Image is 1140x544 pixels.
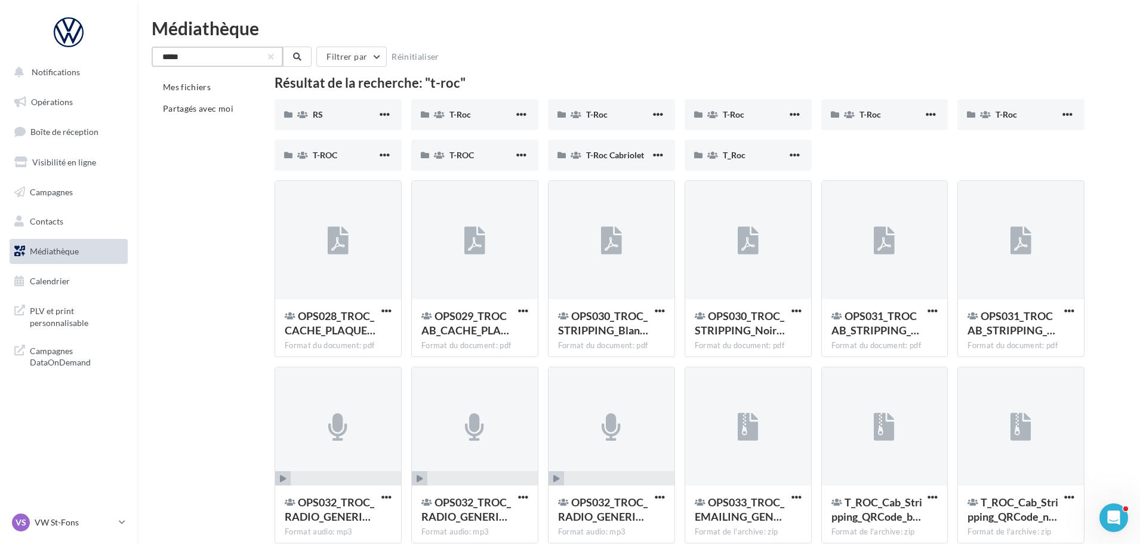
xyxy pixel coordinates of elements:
span: Boîte de réception [30,127,98,137]
span: T-Roc [586,109,608,119]
button: Filtrer par [316,47,387,67]
div: Format du document: pdf [421,340,528,351]
span: Mes fichiers [163,82,211,92]
span: OPS030_TROC_STRIPPING_Blanc_100x40_50PC_HD [558,309,648,337]
span: OPS032_TROC_RADIO_GENERIK_GPS_LOM3 02.03.23 [558,496,648,523]
span: Campagnes DataOnDemand [30,343,123,368]
a: Opérations [7,90,130,115]
div: Médiathèque [152,19,1126,37]
span: T-Roc [449,109,471,119]
div: Format du document: pdf [831,340,938,351]
span: OPS031_TROCAB_STRIPPING_Blanc_100x40_50PC_1_HD [831,309,919,337]
div: Format de l'archive: zip [968,527,1074,537]
span: PLV et print personnalisable [30,303,123,328]
iframe: Intercom live chat [1099,503,1128,532]
button: Notifications [7,60,125,85]
span: T_ROC_Cab_Stripping_QRCode_blanc [831,496,922,523]
span: T-ROC [313,150,337,160]
span: Campagnes [30,186,73,196]
span: OPS028_TROC_CACHE_PLAQUE_520x110_HD [285,309,375,337]
span: OPS029_TROCAB_CACHE_PLAQUE_520x110_HD [421,309,509,337]
div: Format du document: pdf [968,340,1074,351]
div: Format du document: pdf [285,340,392,351]
div: Format audio: mp3 [285,527,392,537]
span: OPS031_TROCAB_STRIPPING_Noir_100x40_50PC_2_HD [968,309,1055,337]
span: T-Roc [996,109,1017,119]
span: OPS033_TROC_EMAILING_GENERIQUE_MARS23.zip [695,496,784,523]
span: T-Roc [859,109,881,119]
span: VS [16,517,26,528]
span: T-Roc Cabriolet [586,150,644,160]
span: T_Roc [723,150,745,160]
a: Médiathèque [7,239,130,264]
span: T-Roc [723,109,744,119]
span: OPS030_TROC_STRIPPING_Noir_100x40_50PC_HD [695,309,785,337]
span: Calendrier [30,276,70,286]
span: Notifications [32,67,80,77]
span: T_ROC_Cab_Stripping_QRCode_noir [968,496,1058,523]
a: VS VW St-Fons [10,511,128,534]
span: T-ROC [449,150,474,160]
button: Réinitialiser [387,50,444,64]
div: Format audio: mp3 [421,527,528,537]
div: Format de l'archive: zip [695,527,802,537]
div: Format du document: pdf [695,340,802,351]
span: Visibilité en ligne [32,157,96,167]
span: Partagés avec moi [163,103,233,113]
span: Contacts [30,216,63,226]
a: Calendrier [7,269,130,294]
span: OPS032_TROC_RADIO_GENERIK_GPS_LOM1 02.03.23 [285,496,374,523]
span: RS [313,109,323,119]
a: Campagnes DataOnDemand [7,338,130,373]
a: Boîte de réception [7,119,130,145]
div: Format audio: mp3 [558,527,665,537]
span: OPS032_TROC_RADIO_GENERIK_GPS_LOM2 02.03.23 [421,496,511,523]
div: Format de l'archive: zip [831,527,938,537]
div: Résultat de la recherche: "t-roc" [275,76,1084,90]
p: VW St-Fons [35,517,114,528]
span: Médiathèque [30,246,79,256]
a: Campagnes [7,180,130,205]
div: Format du document: pdf [558,340,665,351]
a: Visibilité en ligne [7,150,130,175]
a: Contacts [7,209,130,234]
span: Opérations [31,97,73,107]
a: PLV et print personnalisable [7,298,130,333]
